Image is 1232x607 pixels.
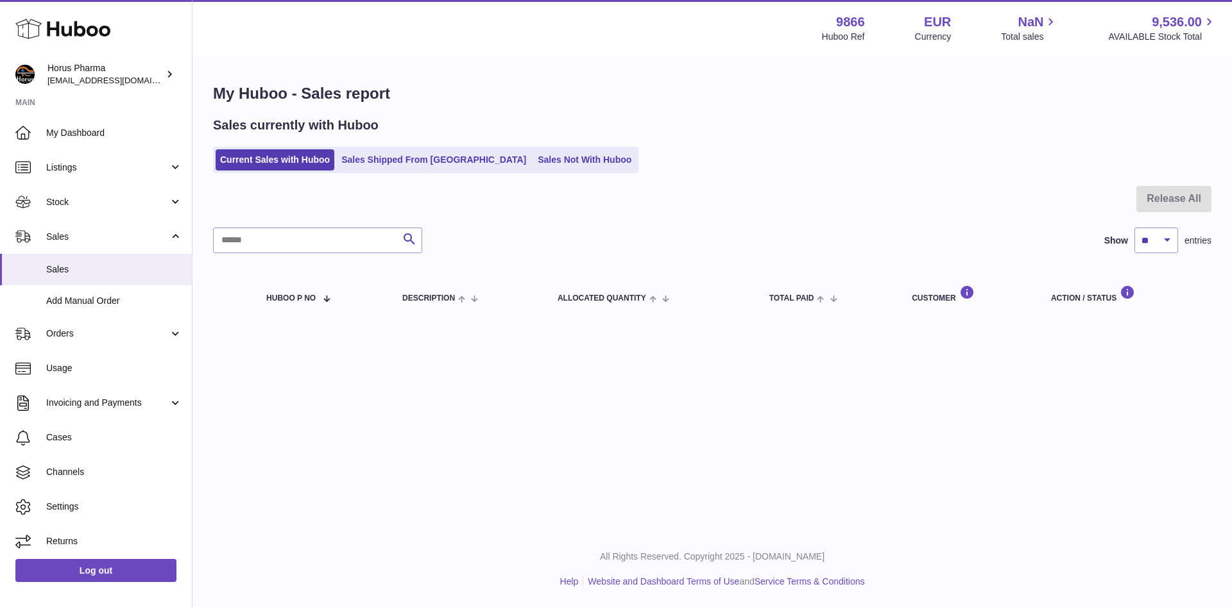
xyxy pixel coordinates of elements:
span: NaN [1018,13,1043,31]
img: info@horus-pharma.nl [15,65,35,84]
label: Show [1104,235,1128,247]
a: Service Terms & Conditions [755,576,865,586]
span: Settings [46,501,182,513]
a: Help [560,576,579,586]
span: Sales [46,231,169,243]
span: Huboo P no [266,294,316,303]
strong: EUR [924,13,951,31]
span: Usage [46,362,182,374]
span: AVAILABLE Stock Total [1108,31,1217,43]
span: Cases [46,431,182,444]
a: NaN Total sales [1001,13,1058,43]
span: Total paid [769,294,814,303]
a: Website and Dashboard Terms of Use [588,576,739,586]
span: Channels [46,466,182,478]
div: Action / Status [1051,285,1199,303]
span: 9,536.00 [1152,13,1202,31]
span: Invoicing and Payments [46,397,169,409]
span: Orders [46,328,169,340]
span: Listings [46,162,169,174]
span: entries [1185,235,1211,247]
li: and [583,576,864,588]
span: Description [402,294,455,303]
span: My Dashboard [46,127,182,139]
div: Horus Pharma [47,62,163,87]
a: Current Sales with Huboo [216,149,334,170]
span: Sales [46,263,182,276]
span: Total sales [1001,31,1058,43]
a: Sales Shipped From [GEOGRAPHIC_DATA] [337,149,531,170]
a: Log out [15,559,176,582]
a: Sales Not With Huboo [533,149,636,170]
span: Stock [46,196,169,208]
div: Huboo Ref [822,31,865,43]
span: [EMAIL_ADDRESS][DOMAIN_NAME] [47,75,189,85]
span: ALLOCATED Quantity [558,294,646,303]
span: Returns [46,535,182,547]
span: Add Manual Order [46,295,182,307]
a: 9,536.00 AVAILABLE Stock Total [1108,13,1217,43]
div: Currency [915,31,952,43]
h2: Sales currently with Huboo [213,117,379,134]
strong: 9866 [836,13,865,31]
h1: My Huboo - Sales report [213,83,1211,104]
p: All Rights Reserved. Copyright 2025 - [DOMAIN_NAME] [203,551,1222,563]
div: Customer [912,285,1025,303]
